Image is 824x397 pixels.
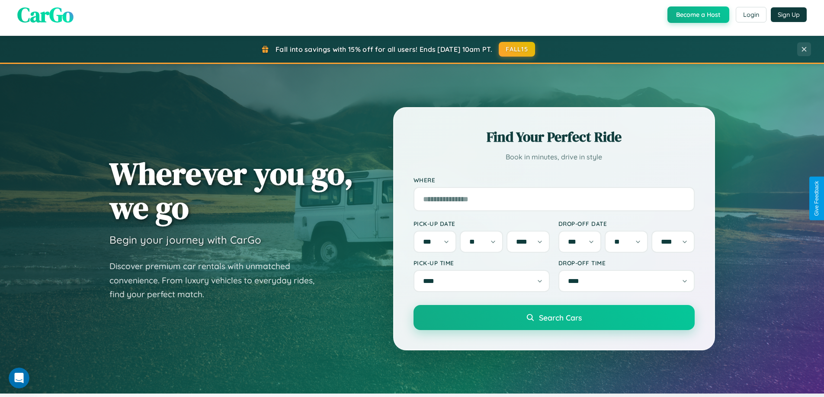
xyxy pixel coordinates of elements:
button: Search Cars [414,305,695,330]
button: FALL15 [499,42,535,57]
div: Give Feedback [814,181,820,216]
button: Become a Host [667,6,729,23]
label: Pick-up Date [414,220,550,227]
h3: Begin your journey with CarGo [109,233,261,246]
span: Fall into savings with 15% off for all users! Ends [DATE] 10am PT. [276,45,492,54]
h1: Wherever you go, we go [109,156,353,225]
button: Login [736,7,766,22]
span: CarGo [17,0,74,29]
label: Pick-up Time [414,259,550,267]
label: Drop-off Date [558,220,695,227]
p: Discover premium car rentals with unmatched convenience. From luxury vehicles to everyday rides, ... [109,259,326,302]
label: Where [414,176,695,184]
label: Drop-off Time [558,259,695,267]
iframe: Intercom live chat [9,368,29,388]
p: Book in minutes, drive in style [414,151,695,163]
h2: Find Your Perfect Ride [414,127,695,146]
span: Search Cars [539,313,582,322]
button: Sign Up [771,7,807,22]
